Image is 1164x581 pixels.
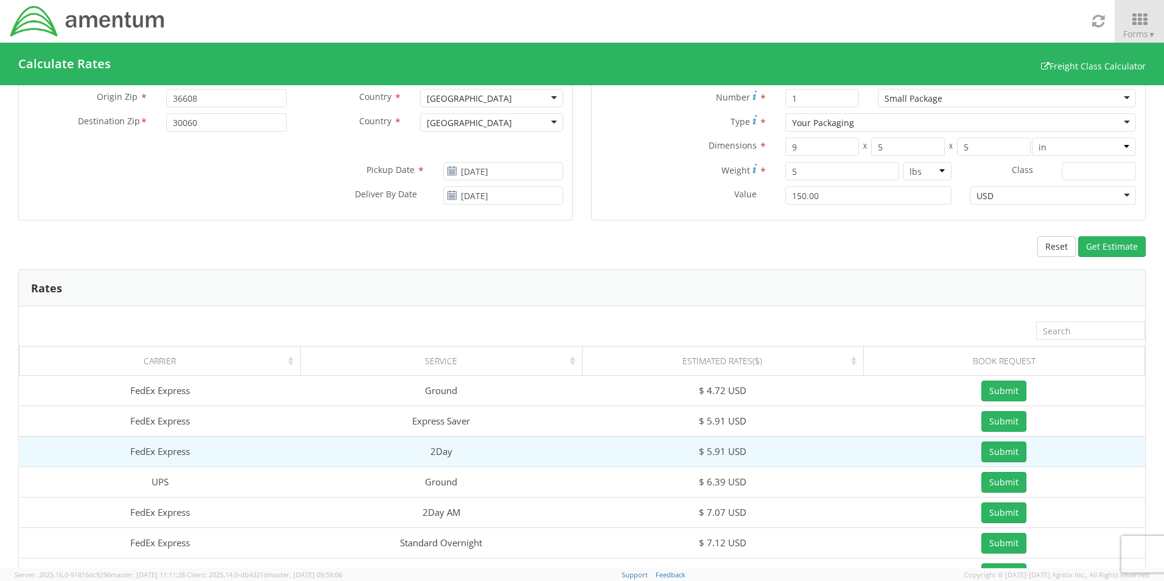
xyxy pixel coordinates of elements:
td: Ground [301,376,582,406]
td: UPS [19,467,301,498]
span: $ 4.72 USD [699,384,746,396]
button: Submit [981,472,1026,493]
img: dyn-intl-logo-049831509241104b2a82.png [9,4,166,38]
div: Book Request [874,355,1141,367]
td: Express Saver [301,406,582,437]
button: Submit [981,381,1026,401]
span: Origin Zip [97,91,138,102]
span: Client: 2025.14.0-db4321d [187,570,342,579]
button: Reset [1037,236,1076,257]
td: 2Day AM [301,498,582,528]
td: FedEx Express [19,406,301,437]
td: Standard Overnight [301,528,582,558]
span: Copyright © [DATE]-[DATE] Agistix Inc., All Rights Reserved [964,570,1149,580]
td: FedEx Express [19,528,301,558]
span: $ 7.07 USD [699,506,746,518]
div: Estimated Rates($) [593,355,860,367]
a: Support [622,570,648,579]
div: Service [312,355,578,367]
span: Forms [1123,28,1155,40]
a: Freight Class Calculator [1041,60,1146,72]
input: Height [957,138,1031,156]
span: master, [DATE] 09:59:06 [268,570,342,579]
span: X [945,138,957,156]
span: Country [359,91,391,102]
span: Deliver By Date [355,188,417,202]
td: 2Day [301,437,582,467]
td: FedEx Express [19,498,301,528]
span: Pickup Date [366,164,415,175]
span: Value [734,188,757,200]
span: Dimensions [709,139,757,151]
span: Class [1012,164,1033,175]
input: Search [1036,322,1145,340]
button: Submit [981,533,1026,554]
span: Weight [721,164,750,176]
h3: Rates [31,270,62,306]
span: $ 7.12 USD [699,537,746,549]
span: Type [731,116,750,127]
button: Get Estimate [1078,236,1146,257]
input: Width [871,138,945,156]
div: Your Packaging [792,117,854,129]
span: $ 6.39 USD [699,476,746,488]
span: ▼ [1148,29,1155,40]
div: USD [976,190,994,202]
div: Small Package [885,93,942,105]
div: Carrier [30,355,297,367]
div: [GEOGRAPHIC_DATA] [427,93,512,105]
td: Ground [301,467,582,498]
span: $ 5.91 USD [699,445,746,457]
span: Number [716,91,750,103]
input: Length [785,138,859,156]
h4: Calculate Rates [18,57,111,71]
button: Submit [981,442,1026,462]
span: Server: 2025.16.0-91816dc9296 [15,570,185,579]
span: Country [359,115,391,127]
button: Submit [981,411,1026,432]
span: $ 7.24 USD [699,567,746,579]
div: [GEOGRAPHIC_DATA] [427,117,512,129]
a: Feedback [656,570,685,579]
span: X [859,138,871,156]
span: Destination Zip [78,115,140,129]
button: Submit [981,502,1026,523]
span: $ 5.91 USD [699,415,746,427]
span: master, [DATE] 11:11:28 [111,570,185,579]
td: FedEx Express [19,437,301,467]
td: FedEx Express [19,376,301,406]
